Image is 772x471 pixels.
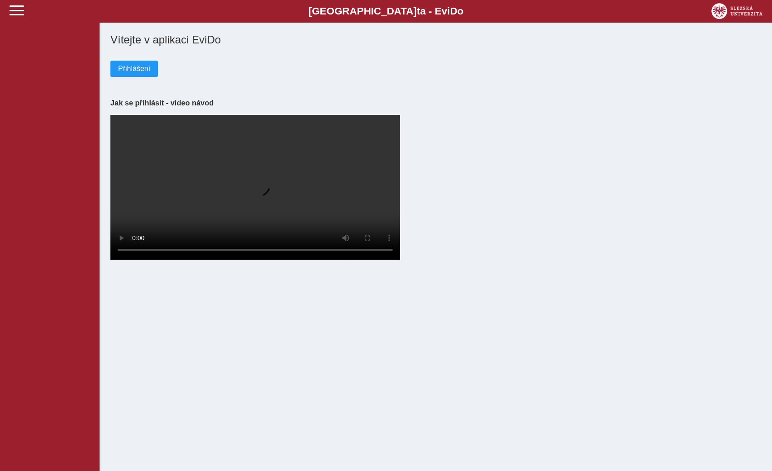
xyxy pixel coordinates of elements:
[110,33,761,46] h1: Vítejte v aplikaci EviDo
[110,61,158,77] button: Přihlášení
[110,115,400,260] video: Your browser does not support the video tag.
[27,5,745,17] b: [GEOGRAPHIC_DATA] a - Evi
[711,3,762,19] img: logo_web_su.png
[417,5,420,17] span: t
[118,65,150,73] span: Přihlášení
[450,5,457,17] span: D
[457,5,464,17] span: o
[110,99,761,107] h3: Jak se přihlásit - video návod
